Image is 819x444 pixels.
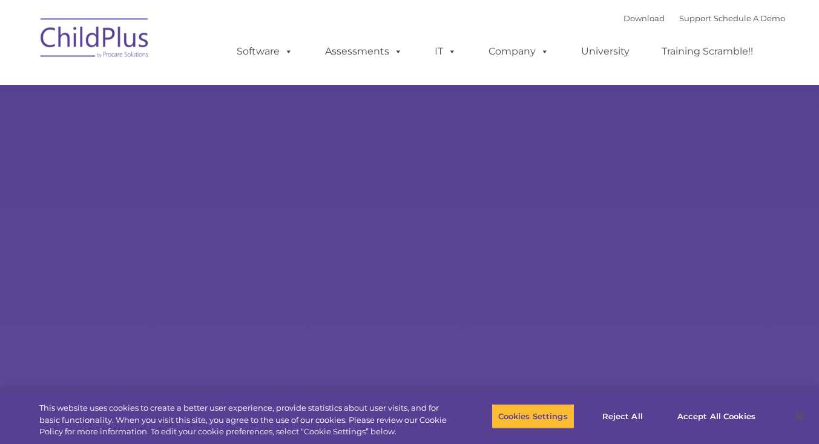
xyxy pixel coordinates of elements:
[679,13,711,23] a: Support
[35,10,156,70] img: ChildPlus by Procare Solutions
[650,39,765,64] a: Training Scramble!!
[714,13,785,23] a: Schedule A Demo
[671,403,762,429] button: Accept All Cookies
[225,39,305,64] a: Software
[492,403,574,429] button: Cookies Settings
[313,39,415,64] a: Assessments
[423,39,469,64] a: IT
[786,403,813,429] button: Close
[569,39,642,64] a: University
[623,13,785,23] font: |
[585,403,660,429] button: Reject All
[476,39,561,64] a: Company
[39,402,450,438] div: This website uses cookies to create a better user experience, provide statistics about user visit...
[623,13,665,23] a: Download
